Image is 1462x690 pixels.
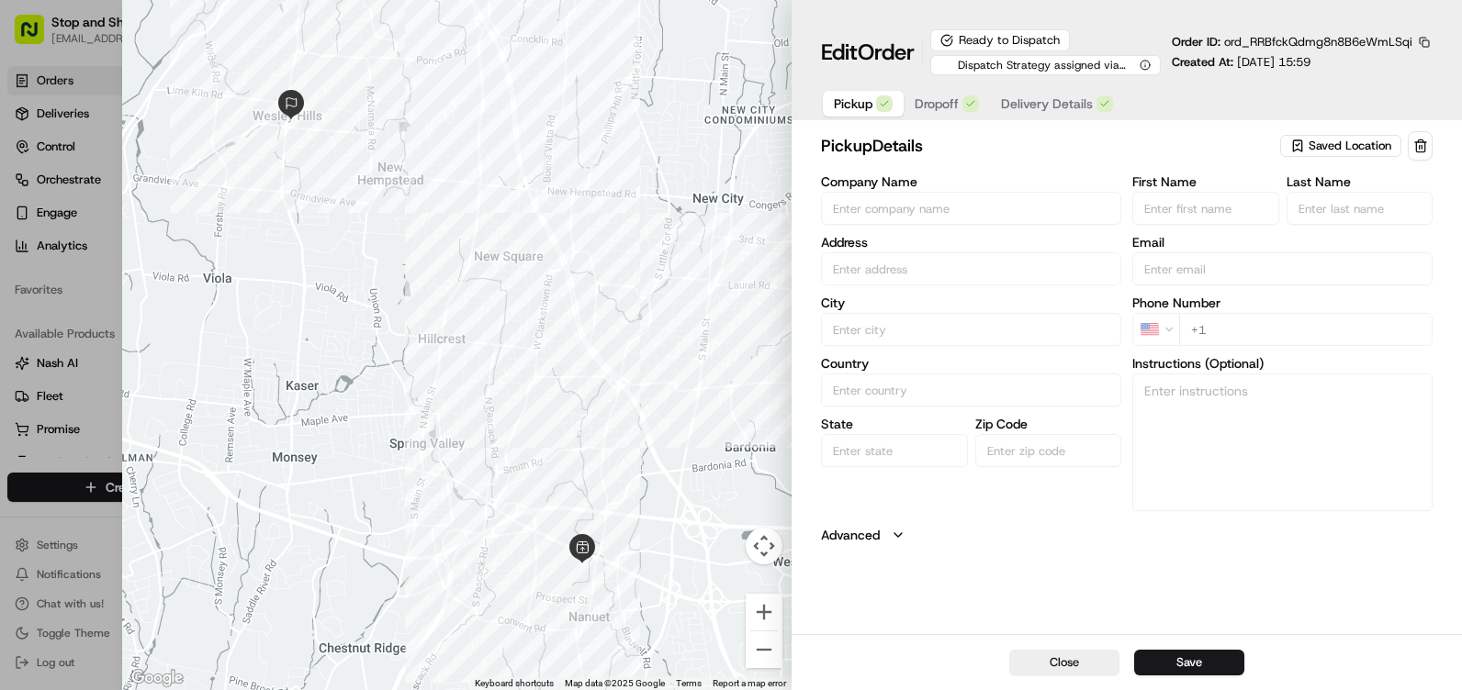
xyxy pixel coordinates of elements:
input: Enter state [821,434,967,467]
span: Dropoff [915,95,959,113]
button: Zoom out [746,631,782,668]
span: Pickup [834,95,872,113]
img: 1736555255976-a54dd68f-1ca7-489b-9aae-adbdc363a1c4 [18,175,51,208]
label: First Name [1132,175,1278,188]
span: Delivery Details [1001,95,1093,113]
a: 💻API Documentation [148,259,302,292]
label: Email [1132,236,1433,249]
input: Enter last name [1287,192,1433,225]
label: Instructions (Optional) [1132,357,1433,370]
label: Country [821,357,1121,370]
input: Enter company name [821,192,1121,225]
div: Start new chat [62,175,301,194]
input: Got a question? Start typing here... [48,118,331,138]
p: Order ID: [1172,34,1412,50]
span: Dispatch Strategy assigned via Automation [940,58,1135,72]
input: Enter first name [1132,192,1278,225]
span: [DATE] 15:59 [1237,54,1310,70]
button: Save [1134,650,1244,675]
textarea: Park in a designated Pickup spot and call the number on the parking sign. Provide the customer na... [1132,373,1433,511]
input: 101 Market St E, Nanuet, NY 10954, US [821,252,1121,285]
input: Enter zip code [975,434,1121,467]
button: Map camera controls [746,528,782,564]
label: Advanced [821,526,880,544]
label: City [821,296,1121,309]
label: Last Name [1287,175,1433,188]
button: Keyboard shortcuts [475,677,554,690]
span: ord_RRBfckQdmg8n8B6eWmLSqi [1224,34,1412,50]
label: Company Name [821,175,1121,188]
label: State [821,417,967,430]
span: Order [858,38,915,67]
label: Phone Number [1132,296,1433,309]
input: Enter phone number [1179,313,1433,346]
span: Saved Location [1309,138,1391,154]
img: Google [127,666,187,690]
span: Knowledge Base [37,266,141,284]
div: 💻 [155,268,170,283]
span: Map data ©2025 Google [565,678,665,688]
p: Welcome 👋 [18,73,334,103]
button: Start new chat [312,181,334,203]
div: Ready to Dispatch [930,29,1070,51]
a: Open this area in Google Maps (opens a new window) [127,666,187,690]
p: Created At: [1172,54,1310,71]
label: Zip Code [975,417,1121,430]
h1: Edit [821,38,915,67]
div: We're available if you need us! [62,194,232,208]
input: Enter country [821,373,1121,406]
span: API Documentation [174,266,295,284]
button: Close [1009,650,1119,675]
div: 📗 [18,268,33,283]
input: Enter email [1132,252,1433,285]
a: 📗Knowledge Base [11,259,148,292]
h2: pickup Details [821,133,1276,159]
button: Saved Location [1280,133,1404,159]
a: Terms (opens in new tab) [676,678,702,688]
input: Enter city [821,313,1121,346]
label: Address [821,236,1121,249]
button: Dispatch Strategy assigned via Automation [930,55,1161,75]
span: Pylon [183,311,222,325]
button: Zoom in [746,594,782,630]
a: Powered byPylon [129,310,222,325]
a: Report a map error [713,678,786,688]
img: Nash [18,18,55,55]
button: Advanced [821,526,1433,544]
